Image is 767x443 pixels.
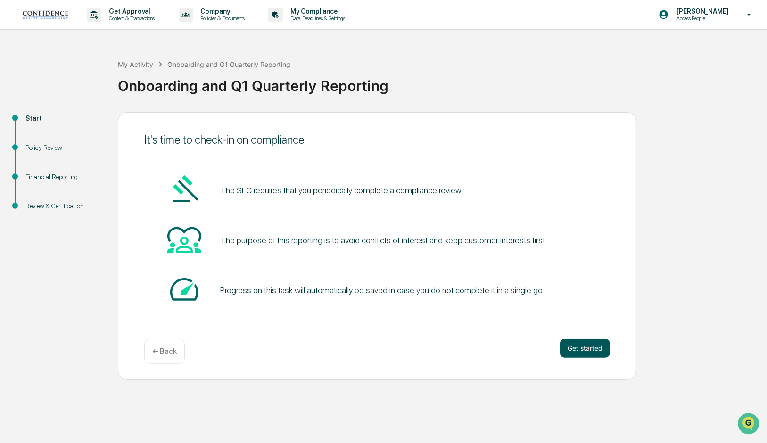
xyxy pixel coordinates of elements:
div: Review & Certification [25,201,103,211]
button: Start new chat [160,74,172,86]
div: 🗄️ [68,119,76,127]
div: My Activity [118,60,153,68]
p: Get Approval [101,8,160,15]
iframe: Open customer support [737,412,762,437]
button: Get started [560,339,610,358]
p: Policies & Documents [193,15,249,22]
pre: The SEC requires that you periodically complete a compliance review [220,184,462,197]
p: Company [193,8,249,15]
a: 🗄️Attestations [65,115,121,131]
div: Financial Reporting [25,172,103,182]
div: The purpose of this reporting is to avoid conflicts of interest and keep customer interests first. [220,235,547,245]
div: Start new chat [32,72,155,81]
div: It's time to check-in on compliance [144,133,610,147]
span: Data Lookup [19,136,59,146]
a: 🔎Data Lookup [6,132,63,149]
div: We're available if you need us! [32,81,119,89]
div: Start [25,114,103,123]
p: [PERSON_NAME] [669,8,734,15]
a: 🖐️Preclearance [6,115,65,131]
p: How can we help? [9,19,172,34]
p: Content & Transactions [101,15,160,22]
div: 🖐️ [9,119,17,127]
p: Access People [669,15,734,22]
span: Pylon [94,159,114,166]
span: Preclearance [19,118,61,128]
span: Attestations [78,118,117,128]
img: Gavel [167,172,201,206]
div: Onboarding and Q1 Quarterly Reporting [167,60,290,68]
div: Policy Review [25,143,103,153]
div: 🔎 [9,137,17,145]
p: My Compliance [283,8,350,15]
img: Speed-dial [167,272,201,306]
img: logo [23,10,68,19]
div: Onboarding and Q1 Quarterly Reporting [118,70,762,94]
p: Data, Deadlines & Settings [283,15,350,22]
p: ← Back [152,347,177,356]
img: 1746055101610-c473b297-6a78-478c-a979-82029cc54cd1 [9,72,26,89]
a: Powered byPylon [66,159,114,166]
div: Progress on this task will automatically be saved in case you do not complete it in a single go. [220,285,544,295]
img: Heart [167,222,201,256]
